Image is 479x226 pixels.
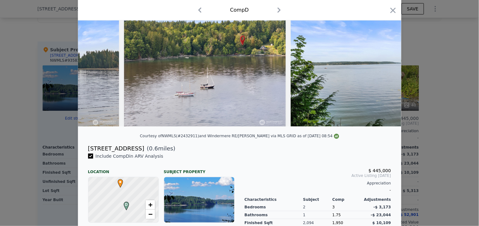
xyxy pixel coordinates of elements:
div: Courtesy of NWMLS (#2432911) and Windermere RE/[PERSON_NAME] via MLS GRID as of [DATE] 08:54 [140,134,339,138]
a: Zoom out [146,210,155,219]
span: 0.6 [149,145,158,152]
div: - [245,186,391,195]
span: $ 10,109 [373,221,391,225]
div: [STREET_ADDRESS] [88,144,144,153]
a: Zoom in [146,200,155,210]
div: Bedrooms [245,203,303,211]
span: • [116,177,125,187]
span: ( miles) [144,144,176,153]
span: − [148,210,152,218]
div: Subject [303,197,332,202]
img: Property Img [124,6,286,127]
div: Location [88,164,159,174]
img: Property Img [291,6,473,127]
div: 1.75 [332,211,362,219]
span: Active Listing [DATE] [245,173,391,178]
span: -$ 23,044 [371,213,391,217]
img: NWMLS Logo [334,134,339,139]
div: Comp [332,197,362,202]
span: 3 [332,205,335,209]
span: 1,950 [332,221,343,225]
div: Appreciation [245,181,391,186]
div: • [116,179,120,183]
div: D [122,202,126,206]
div: Characteristics [245,197,303,202]
div: Bathrooms [245,211,303,219]
div: Adjustments [362,197,391,202]
div: 1 [303,211,332,219]
div: 2 [303,203,332,211]
span: Include Comp D in ARV Analysis [93,154,166,159]
span: -$ 3,173 [374,205,391,209]
span: + [148,201,152,209]
span: D [122,202,131,207]
div: Comp D [230,6,249,14]
span: $ 445,000 [368,168,391,173]
div: Subject Property [164,164,235,174]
